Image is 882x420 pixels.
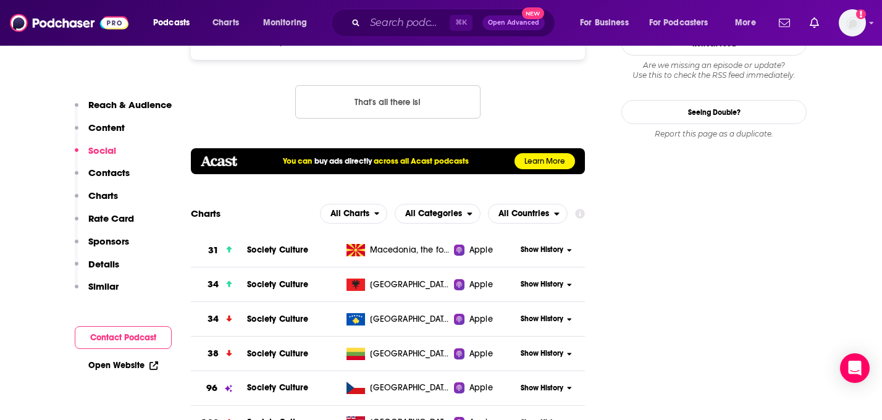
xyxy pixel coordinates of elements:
[649,14,708,31] span: For Podcasters
[153,14,190,31] span: Podcasts
[263,14,307,31] span: Monitoring
[454,244,516,256] a: Apple
[88,99,172,111] p: Reach & Audience
[342,382,455,394] a: [GEOGRAPHIC_DATA]
[75,280,119,303] button: Similar
[395,204,481,224] button: open menu
[247,348,308,359] a: Society Culture
[856,9,866,19] svg: Add a profile image
[75,167,130,190] button: Contacts
[521,383,563,393] span: Show History
[75,235,129,258] button: Sponsors
[88,145,116,156] p: Social
[191,371,247,405] a: 96
[839,9,866,36] button: Show profile menu
[521,314,563,324] span: Show History
[191,302,247,336] a: 34
[75,190,118,212] button: Charts
[370,244,450,256] span: Macedonia, the former Yugoslav Republic of
[75,326,172,349] button: Contact Podcast
[370,382,450,394] span: Czech Republic
[370,348,450,360] span: Lithuania
[212,14,239,31] span: Charts
[206,381,217,395] h3: 96
[370,313,450,325] span: Kosovo
[482,15,545,30] button: Open AdvancedNew
[517,383,576,393] button: Show History
[342,313,455,325] a: [GEOGRAPHIC_DATA]
[204,13,246,33] a: Charts
[75,258,119,281] button: Details
[580,14,629,31] span: For Business
[191,208,220,219] h2: Charts
[247,314,308,324] a: Society Culture
[191,233,247,267] a: 31
[247,279,308,290] span: Society Culture
[454,313,516,325] a: Apple
[342,348,455,360] a: [GEOGRAPHIC_DATA]
[488,20,539,26] span: Open Advanced
[145,13,206,33] button: open menu
[330,209,369,218] span: All Charts
[88,190,118,201] p: Charts
[522,7,544,19] span: New
[75,99,172,122] button: Reach & Audience
[208,243,219,258] h3: 31
[75,122,125,145] button: Content
[88,360,158,371] a: Open Website
[208,277,219,292] h3: 34
[469,244,493,256] span: Apple
[88,122,125,133] p: Content
[621,61,807,80] div: Are we missing an episode or update? Use this to check the RSS feed immediately.
[839,9,866,36] img: User Profile
[342,279,455,291] a: [GEOGRAPHIC_DATA]
[517,245,576,255] button: Show History
[247,382,308,393] a: Society Culture
[201,156,237,166] img: acastlogo
[247,245,308,255] a: Society Culture
[469,313,493,325] span: Apple
[517,314,576,324] button: Show History
[75,145,116,167] button: Social
[839,9,866,36] span: Logged in as rhyleeawpr
[370,279,450,291] span: Albania
[208,312,219,326] h3: 34
[469,382,493,394] span: Apple
[191,337,247,371] a: 38
[342,244,455,256] a: Macedonia, the former Yugoslav Republic of
[735,14,756,31] span: More
[320,204,388,224] h2: Platforms
[774,12,795,33] a: Show notifications dropdown
[10,11,128,35] img: Podchaser - Follow, Share and Rate Podcasts
[365,13,450,33] input: Search podcasts, credits, & more...
[191,267,247,301] a: 34
[454,348,516,360] a: Apple
[405,209,462,218] span: All Categories
[521,245,563,255] span: Show History
[469,348,493,360] span: Apple
[805,12,824,33] a: Show notifications dropdown
[514,153,575,169] a: Learn More
[641,13,726,33] button: open menu
[521,279,563,290] span: Show History
[726,13,771,33] button: open menu
[75,212,134,235] button: Rate Card
[621,129,807,139] div: Report this page as a duplicate.
[395,204,481,224] h2: Categories
[88,258,119,270] p: Details
[521,348,563,359] span: Show History
[517,348,576,359] button: Show History
[488,204,568,224] button: open menu
[295,85,481,119] button: Nothing here.
[840,353,870,383] div: Open Intercom Messenger
[88,212,134,224] p: Rate Card
[314,156,372,166] a: buy ads directly
[571,13,644,33] button: open menu
[88,280,119,292] p: Similar
[320,204,388,224] button: open menu
[454,382,516,394] a: Apple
